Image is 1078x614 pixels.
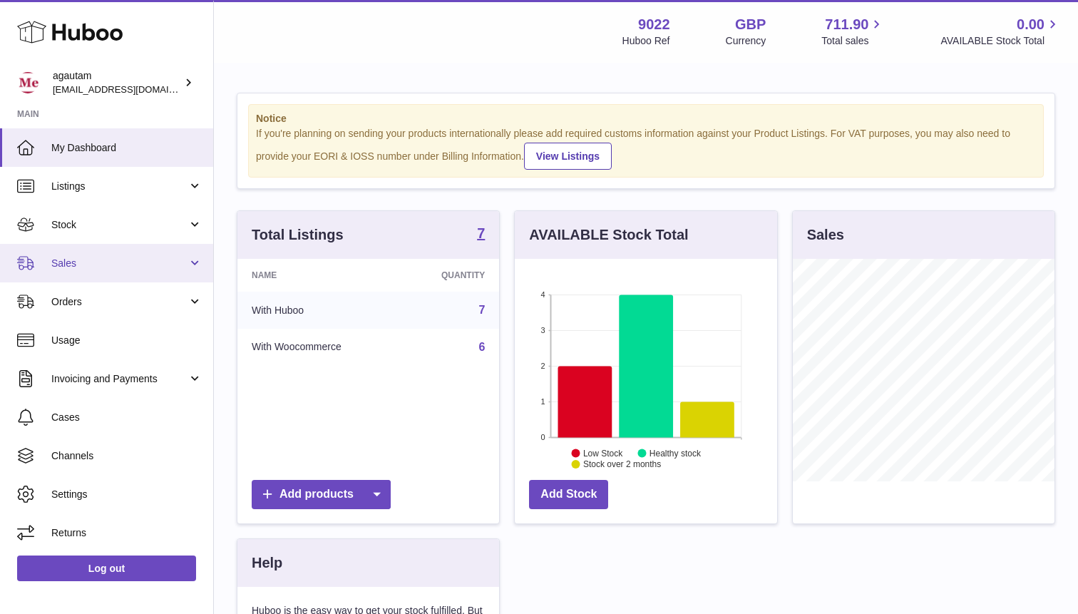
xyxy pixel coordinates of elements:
[622,34,670,48] div: Huboo Ref
[541,362,545,370] text: 2
[237,329,400,366] td: With Woocommerce
[940,15,1061,48] a: 0.00 AVAILABLE Stock Total
[17,556,196,581] a: Log out
[541,326,545,334] text: 3
[735,15,766,34] strong: GBP
[237,259,400,292] th: Name
[807,225,844,245] h3: Sales
[53,83,210,95] span: [EMAIL_ADDRESS][DOMAIN_NAME]
[477,226,485,240] strong: 7
[51,526,202,540] span: Returns
[541,290,545,299] text: 4
[51,488,202,501] span: Settings
[650,448,702,458] text: Healthy stock
[17,72,38,93] img: info@naturemedical.co.uk
[237,292,400,329] td: With Huboo
[400,259,499,292] th: Quantity
[256,112,1036,126] strong: Notice
[583,459,661,469] text: Stock over 2 months
[1017,15,1044,34] span: 0.00
[51,372,188,386] span: Invoicing and Payments
[940,34,1061,48] span: AVAILABLE Stock Total
[825,15,868,34] span: 711.90
[529,225,688,245] h3: AVAILABLE Stock Total
[478,304,485,316] a: 7
[726,34,766,48] div: Currency
[51,411,202,424] span: Cases
[256,127,1036,170] div: If you're planning on sending your products internationally please add required customs informati...
[541,433,545,441] text: 0
[51,180,188,193] span: Listings
[478,341,485,353] a: 6
[51,218,188,232] span: Stock
[529,480,608,509] a: Add Stock
[51,295,188,309] span: Orders
[638,15,670,34] strong: 9022
[53,69,181,96] div: agautam
[51,141,202,155] span: My Dashboard
[541,397,545,406] text: 1
[252,225,344,245] h3: Total Listings
[51,257,188,270] span: Sales
[821,34,885,48] span: Total sales
[583,448,623,458] text: Low Stock
[252,480,391,509] a: Add products
[477,226,485,243] a: 7
[51,334,202,347] span: Usage
[51,449,202,463] span: Channels
[252,553,282,573] h3: Help
[821,15,885,48] a: 711.90 Total sales
[524,143,612,170] a: View Listings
